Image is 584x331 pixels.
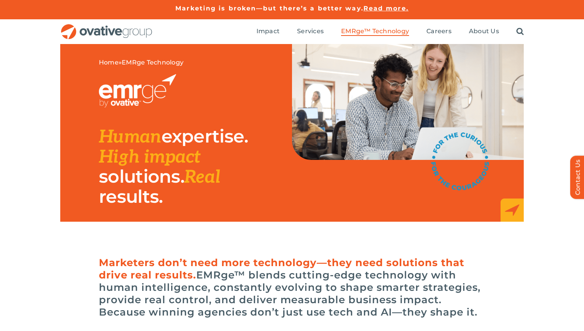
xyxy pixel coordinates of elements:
a: About Us [469,27,499,36]
span: Human [99,126,161,148]
a: Search [516,27,524,36]
span: Impact [256,27,280,35]
span: EMRge™ Technology [341,27,409,35]
span: results. [99,185,163,207]
a: Impact [256,27,280,36]
nav: Menu [256,19,524,44]
a: Read more. [363,5,409,12]
img: EMRGE_RGB_wht [99,74,176,107]
a: Home [99,59,119,66]
span: expertise. [161,125,248,147]
span: EMRge Technology [122,59,183,66]
span: Services [297,27,324,35]
a: Marketing is broken—but there’s a better way. [175,5,363,12]
span: About Us [469,27,499,35]
a: Careers [426,27,452,36]
span: Real [184,166,220,188]
span: High impact [99,146,200,168]
img: EMRge_HomePage_Elements_Arrow Box [501,199,524,222]
a: EMRge™ Technology [341,27,409,36]
h6: EMRge™ blends cutting-edge technology with human intelligence, constantly evolving to shape smart... [99,256,485,318]
span: Careers [426,27,452,35]
img: EMRge Landing Page Header Image [292,44,524,160]
span: » [99,59,183,66]
span: Marketers don’t need more technology—they need solutions that drive real results. [99,256,464,281]
a: Services [297,27,324,36]
span: solutions. [99,165,184,187]
a: OG_Full_horizontal_RGB [60,23,153,31]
